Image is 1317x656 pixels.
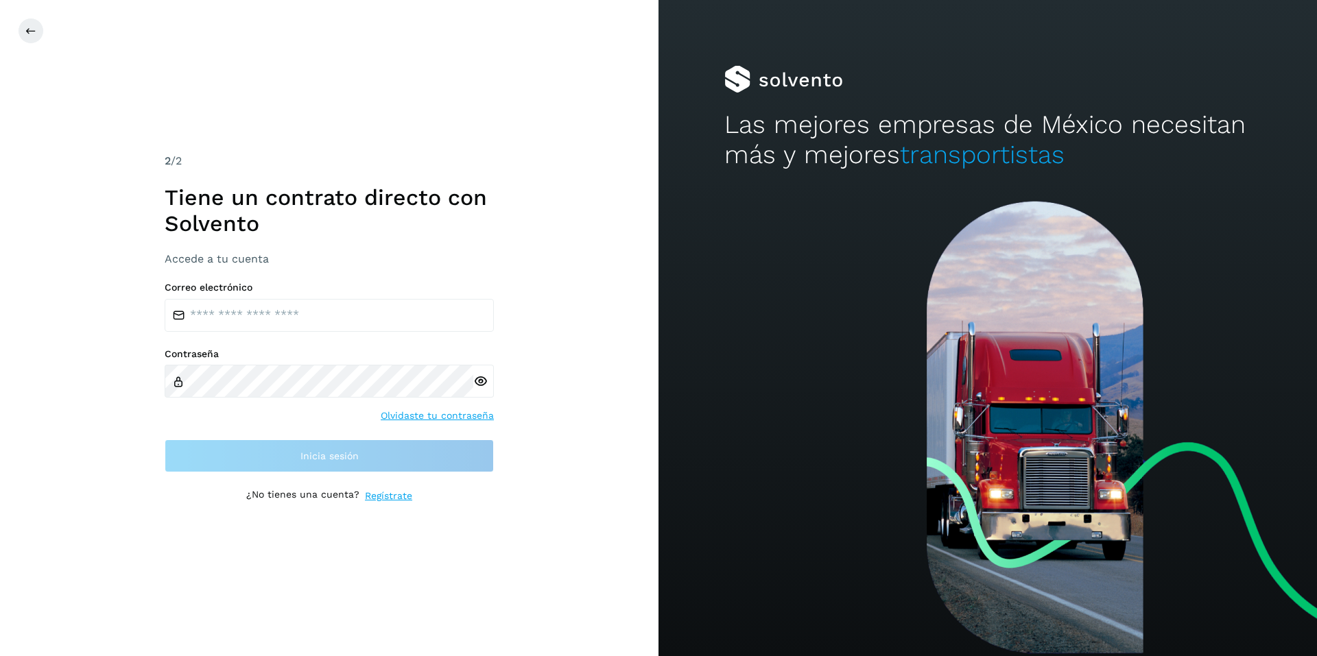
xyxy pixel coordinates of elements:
a: Regístrate [365,489,412,503]
button: Inicia sesión [165,439,494,472]
label: Correo electrónico [165,282,494,293]
span: 2 [165,154,171,167]
h1: Tiene un contrato directo con Solvento [165,184,494,237]
div: /2 [165,153,494,169]
p: ¿No tienes una cuenta? [246,489,359,503]
label: Contraseña [165,348,494,360]
a: Olvidaste tu contraseña [381,409,494,423]
h2: Las mejores empresas de México necesitan más y mejores [724,110,1251,171]
span: Inicia sesión [300,451,359,461]
h3: Accede a tu cuenta [165,252,494,265]
span: transportistas [900,140,1065,169]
